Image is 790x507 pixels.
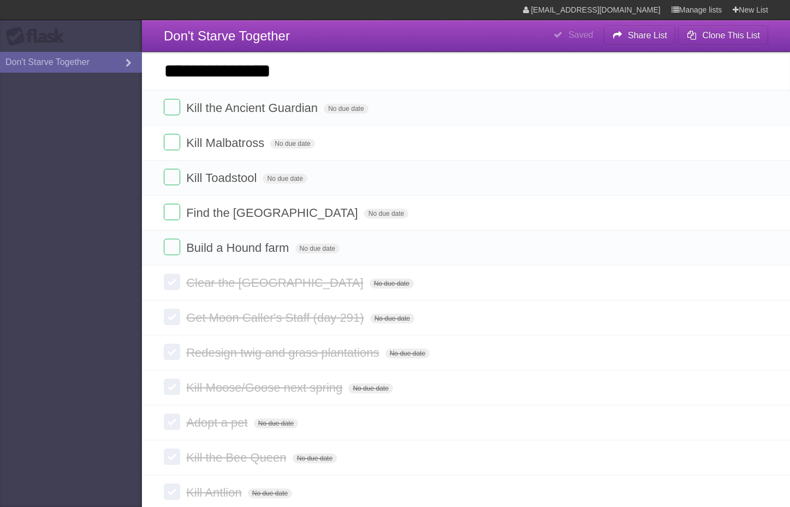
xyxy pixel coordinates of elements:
label: Done [164,239,180,255]
span: No due date [248,488,292,498]
label: Done [164,204,180,220]
span: No due date [348,384,393,393]
span: No due date [370,314,414,323]
label: Done [164,414,180,430]
span: Kill Moose/Goose next spring [186,381,345,394]
span: No due date [295,244,340,253]
span: Kill Malbatross [186,136,267,150]
button: Clone This List [678,26,768,45]
button: Share List [604,26,676,45]
label: Done [164,309,180,325]
label: Done [164,274,180,290]
span: Adopt a pet [186,416,251,429]
span: Redesign twig and grass plantations [186,346,382,359]
label: Done [164,169,180,185]
b: Saved [568,30,593,39]
label: Done [164,99,180,115]
span: Build a Hound farm [186,241,292,255]
label: Done [164,484,180,500]
label: Done [164,134,180,150]
label: Done [164,379,180,395]
span: No due date [293,453,337,463]
span: No due date [254,418,298,428]
span: No due date [385,349,430,358]
span: Kill Toadstool [186,171,259,185]
span: No due date [324,104,368,114]
b: Clone This List [702,31,760,40]
span: No due date [364,209,408,219]
span: Find the [GEOGRAPHIC_DATA] [186,206,361,220]
span: No due date [270,139,314,149]
span: Kill the Ancient Guardian [186,101,320,115]
label: Done [164,344,180,360]
label: Done [164,449,180,465]
b: Share List [628,31,667,40]
span: Get Moon Caller's Staff (day 291) [186,311,366,325]
span: Don't Starve Together [164,28,290,43]
span: Clear the [GEOGRAPHIC_DATA] [186,276,366,290]
span: Kill the Bee Queen [186,451,289,464]
span: No due date [370,279,414,288]
span: Kill Antlion [186,486,245,499]
div: Flask [5,27,71,46]
span: No due date [263,174,307,184]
